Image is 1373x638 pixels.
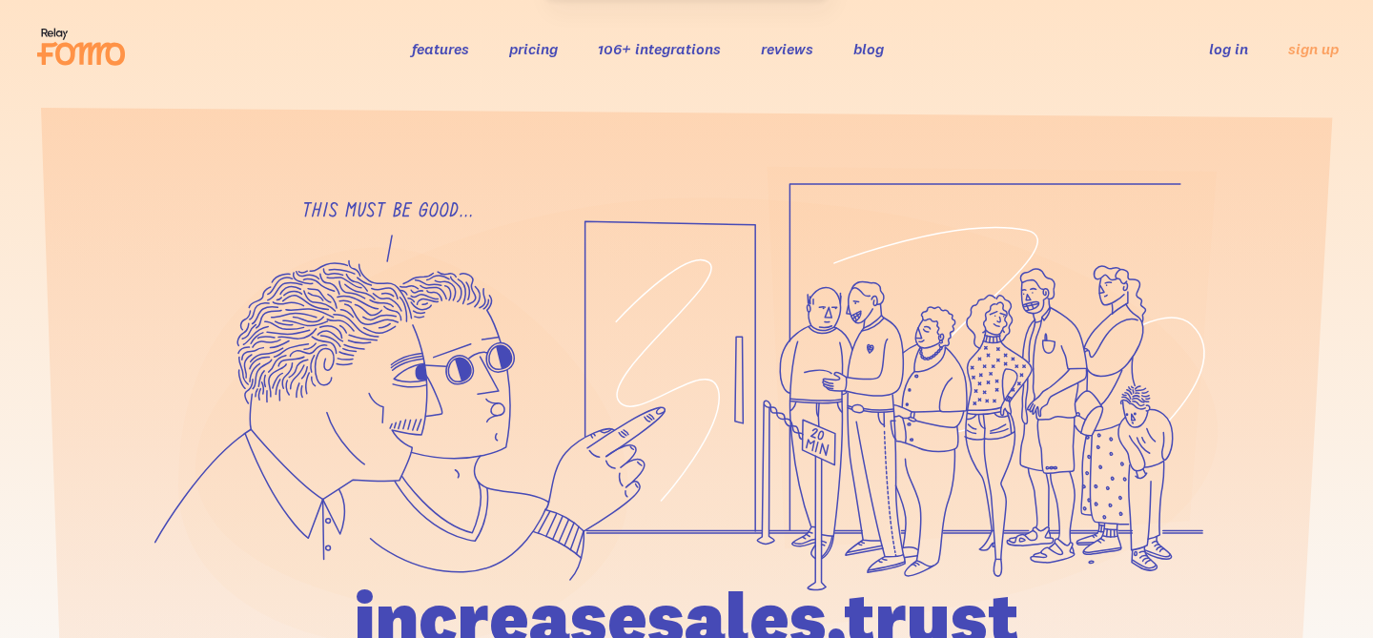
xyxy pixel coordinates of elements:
a: reviews [761,39,813,58]
a: sign up [1288,39,1339,59]
a: log in [1209,39,1248,58]
a: features [412,39,469,58]
a: pricing [509,39,558,58]
a: blog [853,39,884,58]
a: 106+ integrations [598,39,721,58]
